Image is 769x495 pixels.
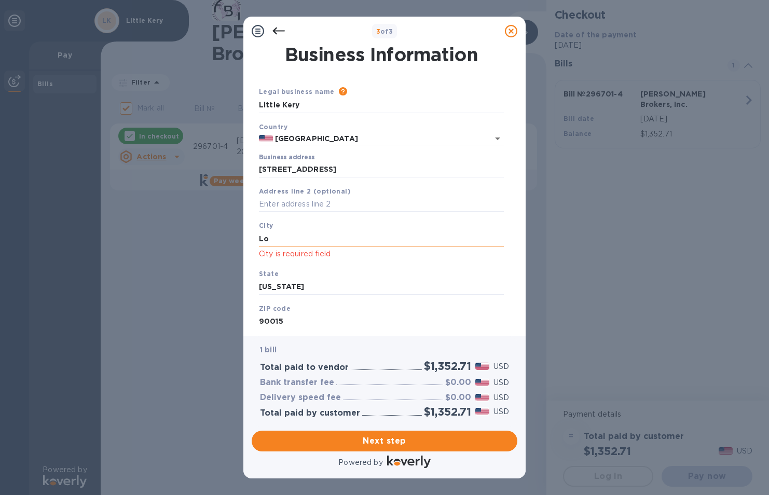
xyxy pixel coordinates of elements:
[257,44,506,65] h1: Business Information
[493,392,509,403] p: USD
[259,197,504,212] input: Enter address line 2
[424,360,471,373] h2: $1,352.71
[259,162,504,177] input: Enter address
[338,457,382,468] p: Powered by
[475,408,489,415] img: USD
[260,346,277,354] b: 1 bill
[493,406,509,417] p: USD
[259,248,504,260] p: City is required field
[424,405,471,418] h2: $1,352.71
[260,408,360,418] h3: Total paid by customer
[387,456,431,468] img: Logo
[260,378,334,388] h3: Bank transfer fee
[259,123,288,131] b: Country
[259,305,291,312] b: ZIP code
[445,393,471,403] h3: $0.00
[259,135,273,142] img: US
[260,393,341,403] h3: Delivery speed fee
[259,98,504,113] input: Enter legal business name
[259,270,279,278] b: State
[260,363,349,373] h3: Total paid to vendor
[259,279,504,295] input: Enter state
[259,88,335,95] b: Legal business name
[259,314,504,329] input: Enter ZIP code
[490,131,505,146] button: Open
[259,187,351,195] b: Address line 2 (optional)
[259,155,314,161] label: Business address
[376,27,380,35] span: 3
[259,231,504,246] input: Enter city
[475,379,489,386] img: USD
[475,363,489,370] img: USD
[273,132,475,145] input: Select country
[475,394,489,401] img: USD
[376,27,393,35] b: of 3
[260,435,509,447] span: Next step
[445,378,471,388] h3: $0.00
[252,431,517,451] button: Next step
[493,377,509,388] p: USD
[259,222,273,229] b: City
[493,361,509,372] p: USD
